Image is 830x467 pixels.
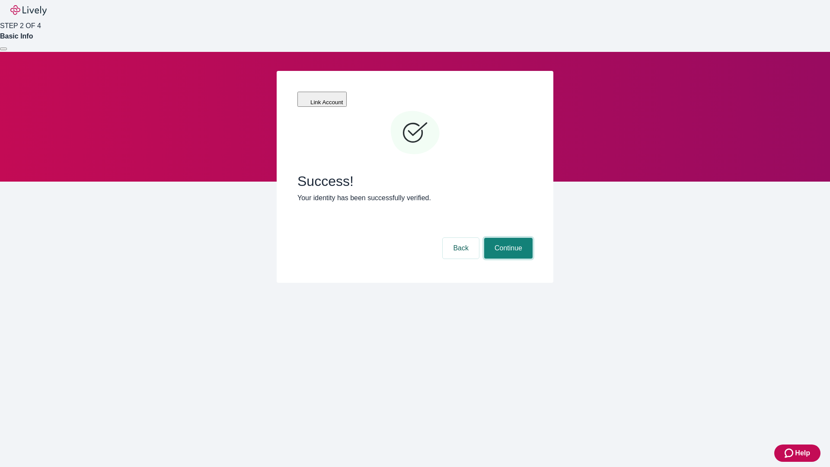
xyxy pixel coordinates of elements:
button: Continue [484,238,533,259]
img: Lively [10,5,47,16]
button: Back [443,238,479,259]
span: Help [795,448,810,458]
svg: Zendesk support icon [785,448,795,458]
span: Success! [297,173,533,189]
p: Your identity has been successfully verified. [297,193,533,203]
svg: Checkmark icon [389,107,441,159]
button: Link Account [297,92,347,107]
button: Zendesk support iconHelp [774,445,820,462]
